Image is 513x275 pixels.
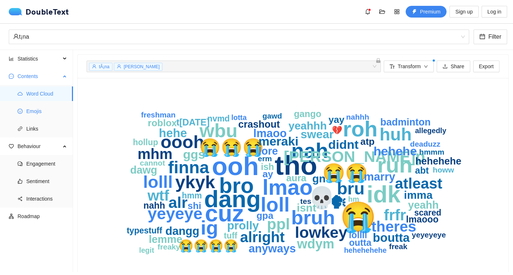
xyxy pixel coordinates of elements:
text: tes [300,197,311,205]
text: ig [201,217,218,239]
button: folder-open [376,6,388,18]
text: badminton [380,117,431,128]
text: hehe [159,126,187,140]
text: lore [259,145,278,157]
text: aura [286,173,306,183]
text: ggs [183,147,205,161]
text: 💔 [332,125,342,135]
text: imma [404,189,433,201]
span: [PERSON_NAME] [124,64,160,69]
text: cuz [205,200,244,226]
text: bru [337,179,365,198]
text: marry [364,170,395,183]
text: roh [343,117,378,141]
button: bell [362,6,374,18]
text: legit [139,246,154,254]
text: idk [367,181,401,208]
text: swear [300,128,334,141]
text: 🗣 [330,193,347,212]
text: wtf [147,187,169,204]
text: gango [294,109,321,119]
text: prolly [227,219,259,232]
text: howw [433,166,454,174]
text: nahhh [346,113,369,121]
text: typestuff [127,226,162,235]
span: user [13,34,19,39]
span: message [9,74,14,79]
text: scared [414,208,441,217]
text: finna [168,158,209,177]
text: roblox [148,117,177,128]
text: atleast [395,175,443,192]
text: hmm [182,191,202,200]
text: yeyeye [148,204,202,223]
span: heart [9,144,14,149]
text: loll [261,193,290,216]
span: Sign up [455,8,472,16]
text: hmmm [419,148,444,156]
text: ay [263,169,273,179]
text: 😭😭😭😭 [179,239,239,253]
text: theres [371,218,416,235]
span: folder-open [377,9,388,15]
text: lotta [231,113,247,121]
text: [PERSON_NAME]p [284,148,425,165]
text: meraki [259,134,299,148]
text: dawg [130,164,157,176]
span: Statistics [18,51,61,66]
text: 😭😭😭 [199,137,264,158]
span: Word Cloud [26,86,67,101]
span: calendar [479,34,485,40]
span: user [92,64,96,69]
text: wdym [296,236,334,251]
text: abt [415,165,429,175]
text: hm [348,195,359,203]
text: ish [261,162,274,172]
text: dang [204,186,261,212]
button: appstore [391,6,403,18]
text: frfr [384,206,406,224]
span: Interactions [26,191,67,206]
text: hehehe [374,144,417,158]
text: lmaoo [253,127,287,140]
div: t¡na [13,30,458,44]
text: yeyeyeye [412,231,446,239]
text: shi [188,200,202,211]
text: gawd [263,112,282,120]
div: DoubleText [9,8,69,15]
span: upload [443,64,448,70]
text: didnt [328,137,359,151]
text: gpa [256,210,273,221]
text: yay [329,114,345,125]
span: Premium [420,8,440,16]
text: crashout [238,119,280,130]
span: like [18,179,23,184]
span: Engagement [26,156,67,171]
text: lowkey [295,224,347,241]
text: atp [360,136,375,147]
text: huh [380,125,412,144]
text: lolll [143,172,173,191]
text: lmaooo [406,214,439,224]
span: Transform [398,62,421,70]
span: smile [18,109,23,114]
text: isnt [297,202,316,214]
span: thunderbolt [412,9,417,15]
text: anyways [249,242,296,255]
span: Export [479,62,494,70]
button: thunderboltPremium [406,6,447,18]
button: uploadShare [437,61,470,72]
text: boutta [373,231,410,244]
text: 💀 [309,185,335,210]
text: freshman [141,111,176,119]
text: nvmd [207,114,230,123]
span: Emojis [26,104,67,119]
text: lemme [149,233,183,245]
text: bro [219,174,254,198]
text: cannot [140,159,165,167]
span: lock [376,58,381,63]
text: freak [389,242,407,251]
button: calendarFilter [474,30,507,44]
span: Behaviour [18,139,61,154]
text: t[DATE] [176,117,210,127]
